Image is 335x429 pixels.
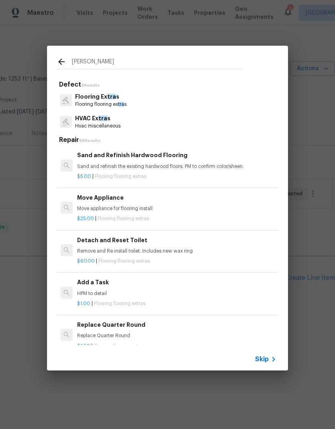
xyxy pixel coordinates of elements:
p: | [77,300,276,307]
h5: Defect [59,81,278,89]
span: $25.00 [77,216,94,221]
span: $1.50 [77,344,90,348]
p: Hvac miscellaneous [75,123,121,130]
span: Flooring flooring extras [98,216,149,221]
span: tra [98,115,107,121]
h6: Move Appliance [77,193,276,202]
span: Flooring flooring extras [94,301,145,306]
p: Flooring flooring ex s [75,101,127,108]
span: 2 Results [81,83,100,87]
p: Replace Quarter Round [77,332,276,339]
span: $60.00 [77,259,95,263]
p: Move appliance for flooring install [77,205,276,212]
h6: Add a Task [77,278,276,287]
p: HVAC Ex s [75,114,121,123]
span: tra [107,94,116,99]
span: Flooring flooring extras [95,174,146,179]
h6: Replace Quarter Round [77,320,276,329]
span: 86 Results [79,139,100,143]
span: $1.00 [77,301,90,306]
p: Flooring Ex s [75,93,127,101]
p: Sand and refinish the existing hardwood floors. PM to confirm color/sheen. [77,163,276,170]
span: Skip [255,355,269,363]
h6: Detach and Reset Toilet [77,236,276,245]
h6: Sand and Refinish Hardwood Flooring [77,151,276,160]
p: | [77,173,276,180]
span: Flooring flooring extras [98,259,150,263]
span: $5.00 [77,174,91,179]
span: tra [118,102,124,107]
input: Search issues or repairs [72,57,242,69]
span: Flooring flooring extras [94,344,145,348]
h5: Repair [59,136,278,144]
p: Remove and Re install toilet. Includes new wax ring [77,248,276,255]
p: | [77,343,276,350]
p: HPM to detail [77,290,276,297]
p: | [77,258,276,265]
p: | [77,215,276,222]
